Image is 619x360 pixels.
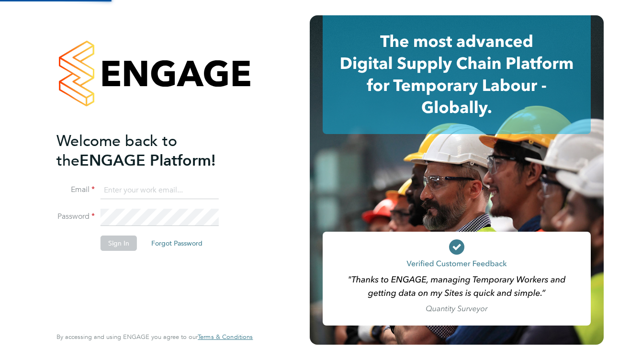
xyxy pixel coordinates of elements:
[56,212,95,222] label: Password
[198,333,253,341] a: Terms & Conditions
[56,131,243,170] h2: ENGAGE Platform!
[56,132,177,170] span: Welcome back to the
[144,236,210,251] button: Forgot Password
[56,333,253,341] span: By accessing and using ENGAGE you agree to our
[101,182,219,199] input: Enter your work email...
[56,185,95,195] label: Email
[101,236,137,251] button: Sign In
